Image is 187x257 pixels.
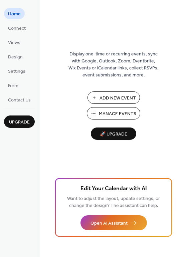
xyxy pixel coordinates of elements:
[8,68,25,75] span: Settings
[99,110,136,117] span: Manage Events
[8,11,21,18] span: Home
[91,127,136,140] button: 🚀 Upgrade
[4,80,22,91] a: Form
[4,37,24,48] a: Views
[95,130,132,139] span: 🚀 Upgrade
[4,94,35,105] a: Contact Us
[8,82,18,89] span: Form
[80,215,147,230] button: Open AI Assistant
[4,22,30,33] a: Connect
[90,220,128,227] span: Open AI Assistant
[4,65,29,76] a: Settings
[8,97,31,104] span: Contact Us
[87,107,140,119] button: Manage Events
[9,119,30,126] span: Upgrade
[87,91,140,104] button: Add New Event
[67,194,160,210] span: Want to adjust the layout, update settings, or change the design? The assistant can help.
[4,115,35,128] button: Upgrade
[8,39,20,46] span: Views
[4,51,27,62] a: Design
[80,184,147,194] span: Edit Your Calendar with AI
[100,95,136,102] span: Add New Event
[68,51,159,79] span: Display one-time or recurring events, sync with Google, Outlook, Zoom, Eventbrite, Wix Events or ...
[8,25,26,32] span: Connect
[4,8,25,19] a: Home
[8,54,23,61] span: Design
